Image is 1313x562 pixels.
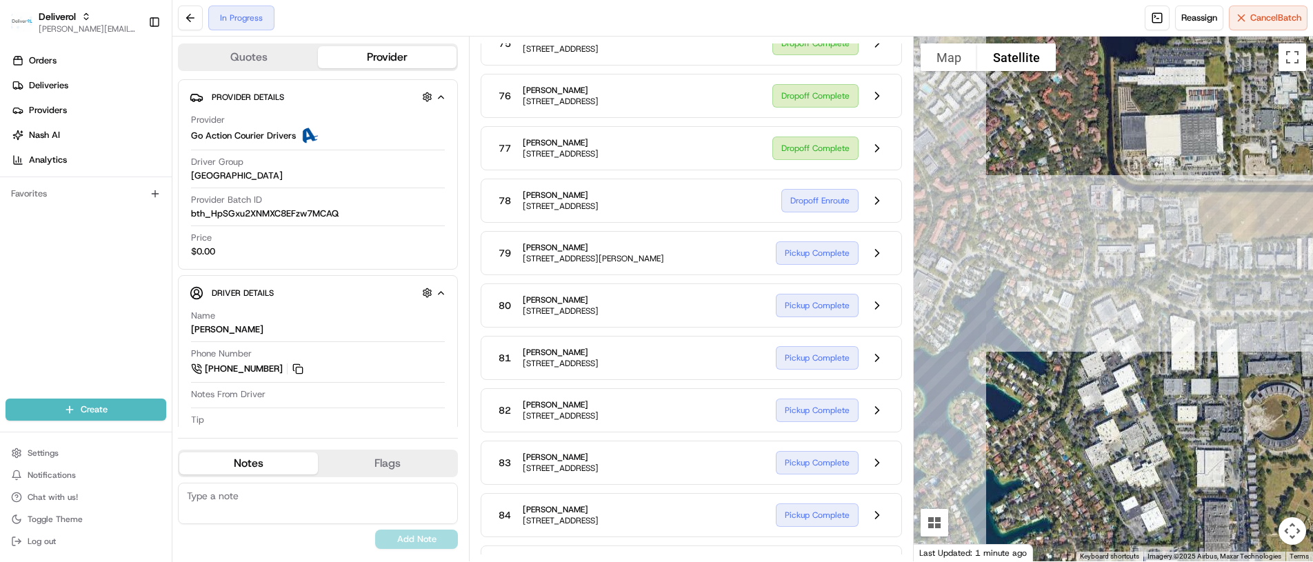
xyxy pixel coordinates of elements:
button: Map camera controls [1279,517,1306,545]
img: Deliverol [11,12,33,32]
button: Start new chat [234,136,251,152]
span: [STREET_ADDRESS] [523,358,599,369]
input: Clear [36,89,228,103]
span: [PERSON_NAME] [523,242,664,253]
a: Powered byPylon [97,233,167,244]
button: Driver Details [190,281,446,304]
span: 82 [499,403,511,417]
div: 79 [1012,276,1038,302]
span: Tip [191,414,204,426]
div: We're available if you need us! [47,145,174,157]
span: Nash AI [29,129,60,141]
span: [PERSON_NAME] [523,452,599,463]
span: Deliveries [29,79,68,92]
div: [PERSON_NAME] [191,323,263,336]
a: Terms (opens in new tab) [1290,552,1309,560]
span: [GEOGRAPHIC_DATA] [191,170,283,182]
button: Toggle Theme [6,510,166,529]
p: Welcome 👋 [14,55,251,77]
button: Notifications [6,465,166,485]
span: 78 [499,194,511,208]
button: Tilt map [921,509,948,536]
span: Provider Batch ID [191,194,262,206]
span: Driver Group [191,156,243,168]
span: 79 [499,246,511,260]
a: [PHONE_NUMBER] [191,361,305,377]
button: Flags [318,452,457,474]
div: 📗 [14,201,25,212]
a: Providers [6,99,172,121]
span: [PERSON_NAME] [523,504,599,515]
button: Notes [179,452,318,474]
span: [PERSON_NAME] [523,190,599,201]
div: Favorites [6,183,166,205]
span: Chat with us! [28,492,78,503]
span: 75 [499,37,511,50]
img: ActionCourier.png [301,128,318,144]
div: Start new chat [47,132,226,145]
button: Provider [318,46,457,68]
button: Toggle fullscreen view [1279,43,1306,71]
span: Knowledge Base [28,200,106,214]
button: Provider Details [190,86,446,108]
span: [STREET_ADDRESS][PERSON_NAME] [523,253,664,264]
button: CancelBatch [1229,6,1307,30]
span: Imagery ©2025 Airbus, Maxar Technologies [1147,552,1281,560]
div: Last Updated: 1 minute ago [914,544,1033,561]
span: [PERSON_NAME] [523,347,599,358]
span: 84 [499,508,511,522]
button: [PERSON_NAME][EMAIL_ADDRESS][PERSON_NAME][DOMAIN_NAME] [39,23,137,34]
span: Cancel Batch [1250,12,1301,24]
span: [STREET_ADDRESS] [523,148,599,159]
button: Deliverol [39,10,76,23]
span: Notifications [28,470,76,481]
span: [STREET_ADDRESS] [523,463,599,474]
span: Phone Number [191,348,252,360]
span: Providers [29,104,67,117]
span: $0.00 [191,245,215,258]
button: Quotes [179,46,318,68]
span: Provider [191,114,225,126]
a: 📗Knowledge Base [8,194,111,219]
button: Log out [6,532,166,551]
span: Reassign [1181,12,1217,24]
button: Chat with us! [6,488,166,507]
button: Settings [6,443,166,463]
span: Analytics [29,154,67,166]
a: 💻API Documentation [111,194,227,219]
span: Provider Details [212,92,284,103]
span: [PERSON_NAME] [523,137,599,148]
span: [STREET_ADDRESS] [523,515,599,526]
a: Nash AI [6,124,172,146]
button: Keyboard shortcuts [1080,552,1139,561]
a: Analytics [6,149,172,171]
span: [PERSON_NAME] [523,399,599,410]
img: Nash [14,14,41,41]
span: [PERSON_NAME] [523,85,599,96]
span: Log out [28,536,56,547]
span: [STREET_ADDRESS] [523,201,599,212]
span: Pylon [137,234,167,244]
span: Name [191,310,215,322]
span: [STREET_ADDRESS] [523,305,599,317]
span: [PHONE_NUMBER] [205,363,283,375]
button: Show satellite imagery [977,43,1056,71]
img: 1736555255976-a54dd68f-1ca7-489b-9aae-adbdc363a1c4 [14,132,39,157]
span: bth_HpSGxu2XNMXC8EFzw7MCAQ [191,208,339,220]
span: [PERSON_NAME] [523,294,599,305]
span: 81 [499,351,511,365]
button: Reassign [1175,6,1223,30]
a: Deliveries [6,74,172,97]
img: Google [917,543,963,561]
span: Settings [28,448,59,459]
span: [STREET_ADDRESS] [523,410,599,421]
div: 💻 [117,201,128,212]
span: Toggle Theme [28,514,83,525]
span: Orders [29,54,57,67]
a: Orders [6,50,172,72]
span: 77 [499,141,511,155]
button: Create [6,399,166,421]
span: 76 [499,89,511,103]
